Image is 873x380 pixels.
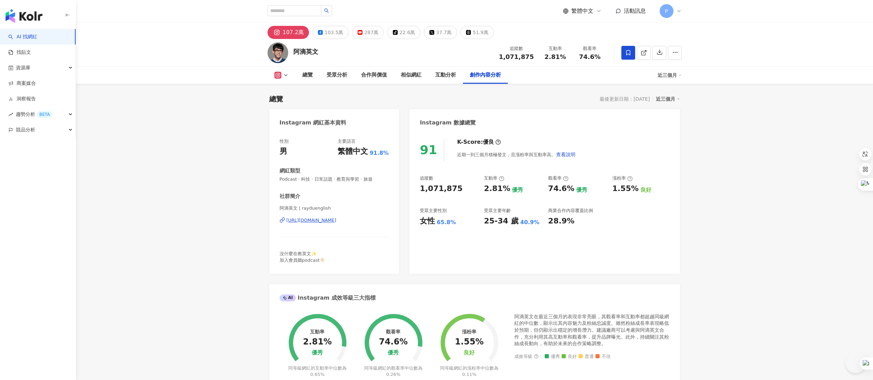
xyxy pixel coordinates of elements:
div: 主要語言 [338,138,356,144]
div: 103.5萬 [324,28,343,37]
div: 同等級網紅的漲粉率中位數為 [439,365,499,378]
div: 性別 [280,138,289,144]
button: 107.2萬 [268,26,309,39]
span: 普通 [579,354,594,359]
div: 22.6萬 [399,28,415,37]
span: 沒什麼在教英文✨ 加入會員聽podcast👇🏻 [280,251,325,262]
a: 洞察報告 [8,96,36,102]
span: 趨勢分析 [16,107,52,122]
span: 活動訊息 [624,8,646,14]
button: 51.9萬 [460,26,494,39]
div: 優秀 [512,186,523,194]
span: 1,071,875 [499,53,534,60]
div: 追蹤數 [499,45,534,52]
div: 男 [280,146,287,157]
div: 74.6% [379,337,408,347]
div: 1.55% [455,337,484,347]
div: 互動率 [310,329,324,334]
span: 競品分析 [16,122,35,138]
div: 漲粉率 [612,175,633,181]
div: 互動分析 [435,71,456,79]
div: 阿滴英文 [293,47,318,56]
span: 0.26% [386,372,400,377]
div: 1,071,875 [420,183,463,194]
div: 25-34 歲 [484,216,518,227]
div: 漲粉率 [462,329,476,334]
div: 優秀 [576,186,587,194]
button: 287萬 [352,26,384,39]
span: search [324,8,329,13]
span: 不佳 [595,354,611,359]
div: 總覽 [269,94,283,104]
div: 優秀 [388,350,399,356]
span: 0.11% [462,372,476,377]
div: AI [280,294,296,301]
img: logo [6,9,42,23]
div: Instagram 網紅基本資料 [280,119,347,127]
div: 受眾主要年齡 [484,208,511,214]
img: KOL Avatar [268,42,288,63]
div: 阿滴英文在最近三個月的表現非常亮眼，其觀看率和互動率都超越同級網紅的中位數，顯示出其內容魅力及粉絲忠誠度。雖然粉絲成長率表現略低於預期，但仍顯示出穩定的增長潛力。建議廠商可以考慮與阿滴英文合作，... [514,313,670,347]
div: 65.8% [437,219,456,226]
div: K-Score : [457,138,501,146]
button: 103.5萬 [312,26,349,39]
div: 近期一到三個月積極發文，且漲粉率與互動率高。 [457,148,576,161]
div: 良好 [640,186,651,194]
span: 查看說明 [556,152,575,157]
div: 優秀 [312,350,323,356]
span: Podcast · 科技 · 日常話題 · 教育與學習 · 旅遊 [280,176,389,182]
div: 觀看率 [577,45,603,52]
div: 近三個月 [658,70,682,81]
span: 優秀 [545,354,560,359]
div: 2.81% [303,337,332,347]
div: 女性 [420,216,435,227]
span: 74.6% [579,53,600,60]
div: 107.2萬 [283,28,304,37]
div: 同等級網紅的觀看率中位數為 [363,365,424,378]
span: 繁體中文 [571,7,593,15]
div: 成效等級 ： [514,354,670,359]
div: 優良 [483,138,494,146]
span: P [665,7,668,15]
div: 相似網紅 [401,71,421,79]
div: 互動率 [484,175,504,181]
div: BETA [37,111,52,118]
div: 74.6% [548,183,574,194]
span: 0.65% [310,372,324,377]
span: 91.8% [370,149,389,157]
div: 合作與價值 [361,71,387,79]
div: Instagram 數據總覽 [420,119,476,127]
div: 287萬 [364,28,378,37]
div: 近三個月 [656,94,680,103]
a: searchAI 找網紅 [8,33,37,40]
a: [URL][DOMAIN_NAME] [280,217,389,223]
span: 資源庫 [16,60,30,76]
div: 28.9% [548,216,574,227]
div: 最後更新日期：[DATE] [600,96,650,102]
div: 40.9% [520,219,540,226]
button: 查看說明 [556,148,576,161]
div: 1.55% [612,183,639,194]
div: 網紅類型 [280,167,300,174]
span: 2.81% [544,53,566,60]
a: 商案媒合 [8,80,36,87]
div: 創作內容分析 [470,71,501,79]
button: 37.7萬 [424,26,457,39]
div: 2.81% [484,183,510,194]
div: 社群簡介 [280,193,300,200]
div: 追蹤數 [420,175,433,181]
span: rise [8,112,13,117]
div: 受眾主要性別 [420,208,447,214]
div: [URL][DOMAIN_NAME] [287,217,337,223]
div: 良好 [464,350,475,356]
div: 互動率 [542,45,569,52]
div: 商業合作內容覆蓋比例 [548,208,593,214]
div: 37.7萬 [436,28,452,37]
div: 51.9萬 [473,28,488,37]
iframe: Help Scout Beacon - Open [845,352,866,373]
div: 受眾分析 [327,71,347,79]
div: 91 [420,143,437,157]
span: 良好 [562,354,577,359]
button: 22.6萬 [387,26,420,39]
div: 觀看率 [548,175,569,181]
